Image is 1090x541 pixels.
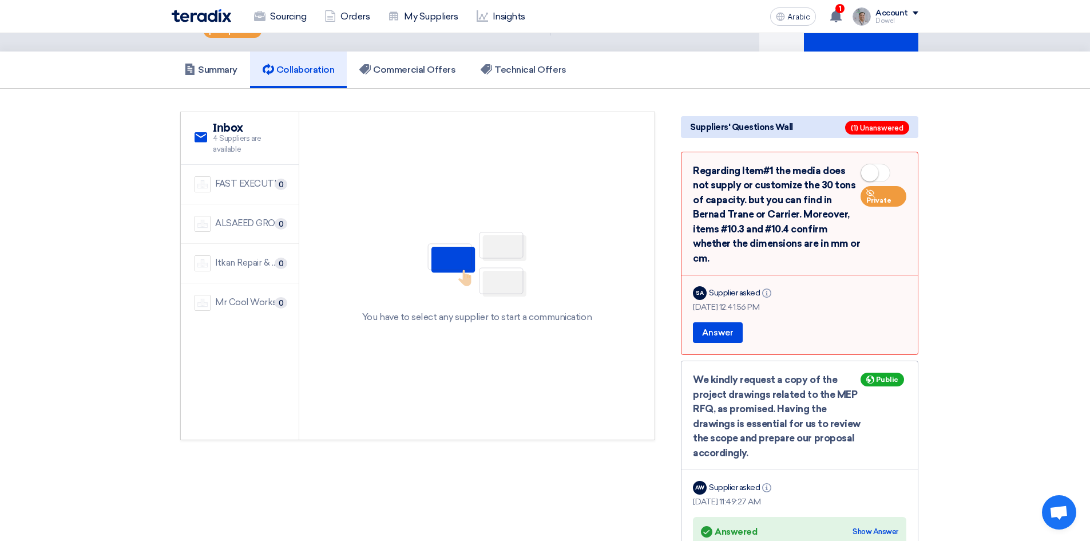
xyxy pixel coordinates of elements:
font: 1 [839,5,842,13]
img: company-name [195,216,211,232]
font: You have to select any supplier to start a communication [362,311,592,322]
font: Commercial Offers [373,64,455,75]
font: Orders [340,11,370,22]
font: Technical Offers [494,64,566,75]
font: Insights [493,11,525,22]
font: Account [875,8,908,18]
font: [DATE] 11:49:27 AM [693,497,760,507]
span: 0 [275,297,287,309]
a: My Suppliers [379,4,467,29]
button: Answer [693,322,743,343]
a: Summary [172,52,250,88]
img: No Partner Selected [420,228,534,301]
a: Technical Offers [468,52,578,88]
font: We kindly request a copy of the project drawings related to the MEP RFQ, as promised. Having the ... [693,374,861,459]
img: IMG_1753965247717.jpg [853,7,871,26]
img: company-name [195,295,211,311]
font: Regarding Item#1 the media does not supply or customize the 30 tons of capacity. but you can find... [693,165,860,264]
div: Mr Cool Works [215,296,276,309]
font: Summary [198,64,237,75]
img: company-name [195,255,211,271]
a: Insights [467,4,534,29]
font: Supplier asked [709,288,760,298]
a: Orders [315,4,379,29]
a: Sourcing [245,4,315,29]
font: Private [866,196,891,204]
font: Sourcing [270,11,306,22]
span: 0 [275,179,287,190]
div: FAST EXECUTION [215,177,285,191]
font: Important [219,27,256,35]
font: My Suppliers [404,11,458,22]
font: Supplier asked [709,483,760,492]
font: (1) Unanswered [851,124,903,132]
img: company-name [195,176,211,192]
font: Arabic [787,12,810,22]
a: Commercial Offers [347,52,468,88]
font: Public [876,376,898,384]
font: Inbox [213,123,243,134]
font: SA [696,290,703,296]
font: Show Answer [853,527,898,536]
font: AW [695,484,704,491]
font: [DATE] 12:41:56 PM [693,302,759,312]
span: 0 [275,258,287,269]
font: Suppliers' Questions Wall [690,122,793,132]
button: Arabic [770,7,816,26]
font: Answer [702,327,734,338]
a: Open chat [1042,495,1076,530]
span: 0 [275,218,287,230]
font: Dowel [875,17,895,25]
a: Collaboration [250,52,347,88]
img: Teradix logo [172,9,231,22]
font: 4 Suppliers are available [213,134,261,154]
div: Itkan Repair & Maintenance Company [215,256,285,270]
div: ALSAEED GROUP FOR CONTACTING [215,217,285,230]
font: Answered [715,527,757,537]
font: Collaboration [276,64,335,75]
